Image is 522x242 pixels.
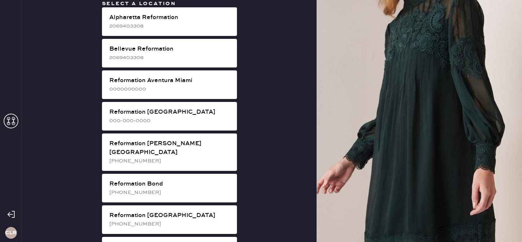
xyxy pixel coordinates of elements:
[109,76,231,85] div: Reformation Aventura Miami
[109,85,231,93] div: 0000000000
[109,211,231,220] div: Reformation [GEOGRAPHIC_DATA]
[109,13,231,22] div: Alpharetta Reformation
[5,230,17,235] h3: CLR
[487,209,519,241] iframe: Front Chat
[109,117,231,125] div: 000-000-0000
[109,45,231,54] div: Bellevue Reformation
[109,180,231,188] div: Reformation Bond
[109,157,231,165] div: [PHONE_NUMBER]
[109,108,231,117] div: Reformation [GEOGRAPHIC_DATA]
[109,220,231,228] div: [PHONE_NUMBER]
[102,0,176,7] span: Select a location
[109,188,231,197] div: [PHONE_NUMBER]
[109,139,231,157] div: Reformation [PERSON_NAME][GEOGRAPHIC_DATA]
[109,22,231,30] div: 2069403308
[109,54,231,62] div: 2069403308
